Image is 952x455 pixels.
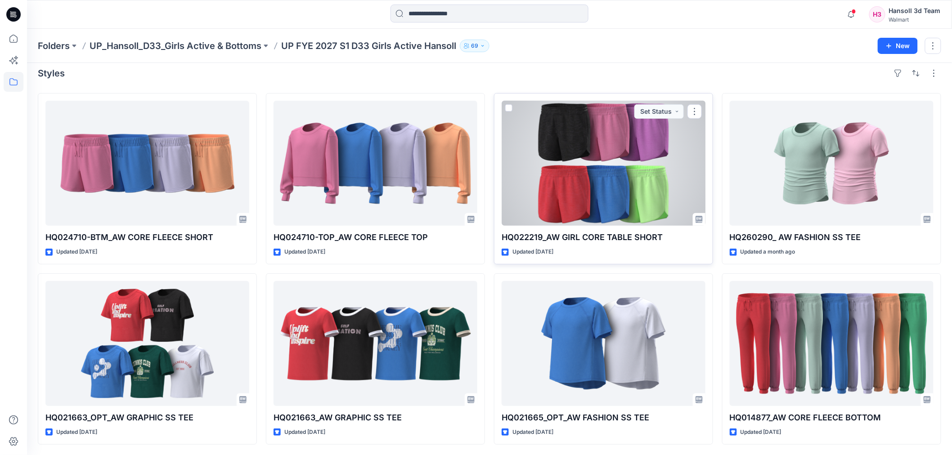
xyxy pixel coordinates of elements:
a: HQ021663_AW GRAPHIC SS TEE [274,281,477,406]
p: Updated [DATE] [284,247,325,257]
a: UP_Hansoll_D33_Girls Active & Bottoms [90,40,261,52]
a: Folders [38,40,70,52]
p: HQ024710-TOP_AW CORE FLEECE TOP [274,231,477,244]
a: HQ021663_OPT_AW GRAPHIC SS TEE [45,281,249,406]
p: HQ014877_AW CORE FLEECE BOTTOM [730,411,934,424]
p: HQ021663_OPT_AW GRAPHIC SS TEE [45,411,249,424]
p: Updated [DATE] [56,247,97,257]
p: HQ260290_ AW FASHION SS TEE [730,231,934,244]
p: HQ022219_AW GIRL CORE TABLE SHORT [502,231,705,244]
button: 69 [460,40,489,52]
h4: Styles [38,68,65,79]
a: HQ021665_OPT_AW FASHION SS TEE [502,281,705,406]
p: Updated a month ago [741,247,795,257]
p: HQ021663_AW GRAPHIC SS TEE [274,411,477,424]
p: Updated [DATE] [284,428,325,437]
a: HQ022219_AW GIRL CORE TABLE SHORT [502,101,705,226]
div: H3 [869,6,885,22]
p: HQ021665_OPT_AW FASHION SS TEE [502,411,705,424]
p: UP FYE 2027 S1 D33 Girls Active Hansoll [281,40,456,52]
p: 69 [471,41,478,51]
p: Updated [DATE] [56,428,97,437]
a: HQ024710-TOP_AW CORE FLEECE TOP [274,101,477,226]
p: Updated [DATE] [741,428,781,437]
p: HQ024710-BTM_AW CORE FLEECE SHORT [45,231,249,244]
a: HQ024710-BTM_AW CORE FLEECE SHORT [45,101,249,226]
div: Hansoll 3d Team [889,5,941,16]
div: Walmart [889,16,941,23]
p: Updated [DATE] [512,428,553,437]
p: Updated [DATE] [512,247,553,257]
a: HQ260290_ AW FASHION SS TEE [730,101,934,226]
button: New [878,38,918,54]
a: HQ014877_AW CORE FLEECE BOTTOM [730,281,934,406]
